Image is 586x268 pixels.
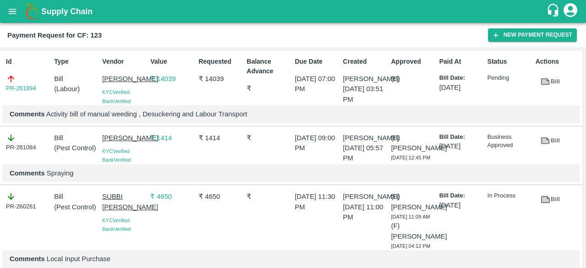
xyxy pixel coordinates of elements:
p: Local Input Purchase [10,254,573,264]
a: Bill [536,133,565,149]
p: Bill [54,74,98,84]
b: Comments [10,110,45,118]
p: Vendor [102,57,146,66]
button: New Payment Request [488,28,577,42]
p: [DATE] [439,82,483,93]
p: Paid At [439,57,483,66]
p: Activity bill of manual weeding , Desuckering and Labour Transport [10,109,573,119]
p: Status [488,57,532,66]
p: Actions [536,57,580,66]
a: Supply Chain [41,5,546,18]
img: logo [23,2,41,21]
b: Comments [10,255,45,263]
p: [PERSON_NAME] [343,191,387,202]
p: [DATE] 11:00 PM [343,202,387,223]
p: Approved [391,57,435,66]
b: Comments [10,170,45,177]
p: Bill [54,191,98,202]
p: (F) [PERSON_NAME] [391,221,435,241]
p: [DATE] [439,141,483,151]
p: Bill Date: [439,74,483,82]
p: [DATE] 11:30 PM [295,191,339,212]
div: PR-261084 [6,133,50,152]
span: Bank Verified [102,226,130,232]
p: ( Labour ) [54,84,98,94]
p: [DATE] 05:57 PM [343,143,387,164]
p: Pending [488,74,532,82]
p: ₹ [247,191,291,202]
p: Balance Advance [247,57,291,76]
p: Created [343,57,387,66]
p: ₹ 4650 [150,191,195,202]
p: In Process [488,191,532,200]
p: Requested [199,57,243,66]
p: [DATE] [439,200,483,210]
p: [PERSON_NAME] [343,74,387,84]
p: [PERSON_NAME] [102,133,146,143]
p: Due Date [295,57,339,66]
p: Business Approved [488,133,532,150]
span: Bank Verified [102,157,130,163]
p: ₹ 1414 [199,133,243,143]
span: [DATE] 12:45 PM [391,155,430,160]
p: [DATE] 03:51 PM [343,84,387,104]
p: [DATE] 09:00 PM [295,133,339,153]
p: ₹ 4650 [199,191,243,202]
div: PR-260261 [6,191,50,211]
p: [PERSON_NAME] [343,133,387,143]
span: KYC Verified [102,218,130,223]
p: Bill [54,133,98,143]
b: Payment Request for CF: 123 [7,32,102,39]
p: SUBBI [PERSON_NAME] [102,191,146,212]
p: ₹ [247,133,291,143]
a: PR-261894 [6,84,36,93]
p: ₹ 14039 [150,74,195,84]
p: ₹ [247,83,291,93]
b: Supply Chain [41,7,92,16]
p: ₹ 1414 [150,133,195,143]
div: account of current user [562,2,579,21]
span: [DATE] 04:12 PM [391,243,430,249]
div: customer-support [546,3,562,20]
p: Spraying [10,168,573,178]
p: Type [54,57,98,66]
p: Bill Date: [439,133,483,142]
p: (B) [391,74,435,84]
p: ₹ 14039 [199,74,243,84]
a: Bill [536,74,565,90]
p: (B) [PERSON_NAME] [391,133,435,153]
span: Bank Verified [102,98,130,104]
p: Value [150,57,195,66]
p: [DATE] 07:00 PM [295,74,339,94]
p: Bill Date: [439,191,483,200]
span: KYC Verified [102,148,130,154]
p: (B) [PERSON_NAME] [391,191,435,212]
p: ( Pest Control ) [54,202,98,212]
span: KYC Verified [102,89,130,95]
button: open drawer [2,1,23,22]
a: Bill [536,191,565,208]
span: [DATE] 11:09 AM [391,214,430,219]
p: ( Pest Control ) [54,143,98,153]
p: Id [6,57,50,66]
p: [PERSON_NAME] [102,74,146,84]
